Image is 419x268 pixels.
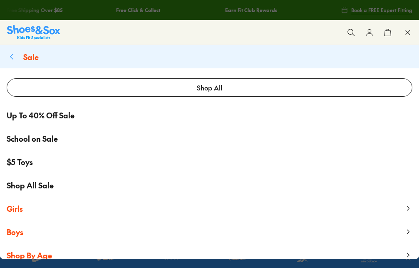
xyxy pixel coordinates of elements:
[7,227,23,237] span: Boys
[7,156,33,168] span: $5 Toys
[351,6,412,14] span: Book a FREE Expert Fitting
[341,3,412,18] a: Book a FREE Expert Fitting
[23,52,39,62] span: Sale
[7,133,58,144] span: School on Sale
[7,250,52,260] span: Shop By Age
[7,203,23,214] span: Girls
[7,25,60,40] a: Shoes & Sox
[7,78,412,97] a: Shop All
[7,110,74,121] span: Up To 40% Off Sale
[7,180,54,191] span: Shop All Sale
[7,25,60,40] img: SNS_Logo_Responsive.svg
